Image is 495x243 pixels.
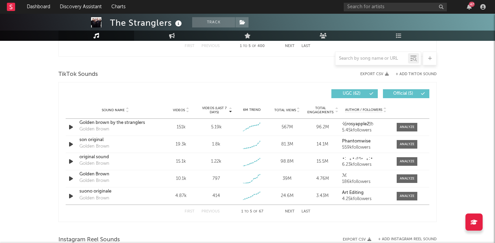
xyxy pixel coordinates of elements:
[342,122,374,126] strong: ꧁rosyapple2꧂
[58,70,98,79] span: TikTok Sounds
[342,180,390,184] div: 186k followers
[274,108,296,112] span: Total Views
[342,122,390,127] a: ꧁rosyapple2꧂
[79,177,109,184] div: Golden Brown
[79,188,151,195] a: suono originale
[236,107,268,113] div: 6M Trend
[345,108,382,112] span: Author / Followers
[336,92,367,96] span: UGC ( 62 )
[301,210,310,213] button: Last
[244,210,249,213] span: to
[271,124,303,131] div: 567M
[342,173,347,178] strong: ℳ
[342,156,390,161] a: ⋆: ˚｡⋆౨ৎ⋆ ˚｡:⋆
[271,175,303,182] div: 39M
[212,175,220,182] div: 797
[301,44,310,48] button: Last
[396,72,437,76] button: + Add TikTok Sound
[253,210,257,213] span: of
[165,175,197,182] div: 10.1k
[307,158,339,165] div: 15.5M
[79,126,109,133] div: Golden Brown
[192,17,235,27] button: Track
[285,210,295,213] button: Next
[383,89,429,98] button: Official(5)
[271,141,303,148] div: 81.3M
[233,42,271,50] div: 1 5 400
[79,154,151,161] a: original sound
[342,156,373,161] strong: ⋆: ˚｡⋆౨ৎ⋆ ˚｡:⋆
[285,44,295,48] button: Next
[165,141,197,148] div: 19.3k
[212,193,220,199] div: 414
[343,238,371,242] button: Export CSV
[201,210,220,213] button: Previous
[185,44,195,48] button: First
[79,160,109,167] div: Golden Brown
[307,124,339,131] div: 96.2M
[173,108,185,112] span: Videos
[212,141,220,148] div: 1.8k
[342,190,364,195] strong: Art Editing
[360,72,389,76] button: Export CSV
[342,139,390,144] a: Phantomwise
[342,197,390,201] div: 4.25k followers
[342,145,390,150] div: 559k followers
[79,195,109,202] div: Golden Brown
[378,238,437,241] button: + Add Instagram Reel Sound
[307,106,334,114] span: Total Engagements
[371,238,437,241] div: + Add Instagram Reel Sound
[79,137,151,143] a: son original
[185,210,195,213] button: First
[79,143,109,150] div: Golden Brown
[307,175,339,182] div: 4.76M
[331,89,378,98] button: UGC(62)
[211,158,221,165] div: 1.22k
[102,108,125,112] span: Sound Name
[389,72,437,76] button: + Add TikTok Sound
[79,171,151,178] a: Golden Brown
[342,128,390,133] div: 5.45k followers
[342,162,390,167] div: 6.23k followers
[243,45,247,48] span: to
[307,193,339,199] div: 3.43M
[342,139,371,143] strong: Phantomwise
[79,119,151,126] a: Golden brown by the stranglers
[252,45,256,48] span: of
[307,141,339,148] div: 14.1M
[233,208,271,216] div: 1 5 67
[342,173,390,178] a: ℳ
[387,92,419,96] span: Official ( 5 )
[201,44,220,48] button: Previous
[165,124,197,131] div: 151k
[271,193,303,199] div: 24.6M
[342,190,390,195] a: Art Editing
[200,106,228,114] span: Videos (last 7 days)
[110,17,184,28] div: The Stranglers
[467,4,472,10] button: 47
[469,2,475,7] div: 47
[271,158,303,165] div: 98.8M
[165,193,197,199] div: 4.87k
[211,124,222,131] div: 5.19k
[335,56,408,61] input: Search by song name or URL
[344,3,447,11] input: Search for artists
[165,158,197,165] div: 15.1k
